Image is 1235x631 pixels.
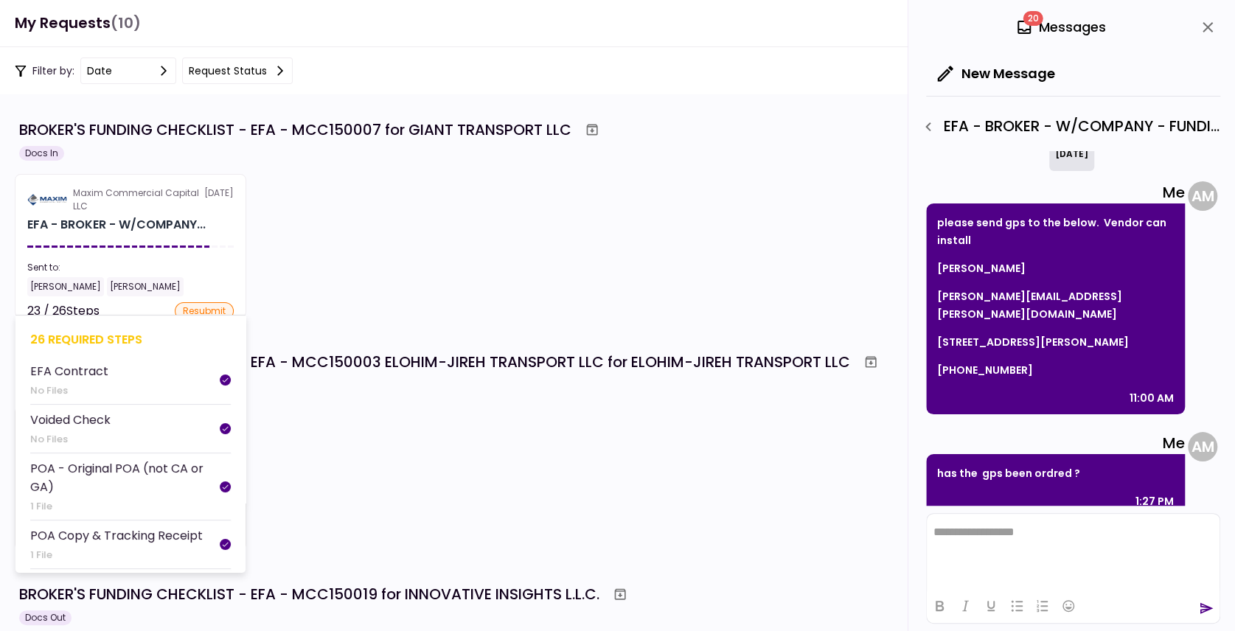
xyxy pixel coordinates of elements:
[937,261,1026,276] span: [PERSON_NAME]
[1130,389,1174,407] div: 11:00 AM
[19,610,72,625] div: Docs Out
[27,277,104,296] div: [PERSON_NAME]
[927,596,952,616] button: Bold
[30,548,203,562] div: 1 File
[926,181,1185,203] div: Me
[19,351,850,373] div: BROKER'S FUNDING CHECKLIST - EFA - MCC150003 ELOHIM-JIREH TRANSPORT LLC for ELOHIM-JIREH TRANSPOR...
[1188,181,1217,211] div: A M
[857,349,884,375] button: Archive workflow
[15,8,141,38] h1: My Requests
[1030,596,1055,616] button: Numbered list
[30,432,111,447] div: No Files
[19,583,599,605] div: BROKER'S FUNDING CHECKLIST - EFA - MCC150019 for INNOVATIVE INSIGHTS L.L.C.
[30,383,108,398] div: No Files
[937,289,1122,321] a: [PERSON_NAME][EMAIL_ADDRESS][PERSON_NAME][DOMAIN_NAME]
[30,459,220,496] div: POA - Original POA (not CA or GA)
[1023,11,1043,26] span: 20
[73,186,204,213] div: Maxim Commercial Capital LLC
[916,114,1220,139] div: EFA - BROKER - W/COMPANY - FUNDING CHECKLIST - GPS Units Ordered
[937,363,1033,377] span: [PHONE_NUMBER]
[182,57,293,84] button: Request status
[1015,16,1106,38] div: Messages
[19,119,571,141] div: BROKER'S FUNDING CHECKLIST - EFA - MCC150007 for GIANT TRANSPORT LLC
[926,55,1067,93] button: New Message
[27,261,234,274] div: Sent to:
[19,146,64,161] div: Docs In
[1135,492,1174,510] div: 1:27 PM
[15,57,293,84] div: Filter by:
[1049,137,1094,171] div: [DATE]
[1188,432,1217,461] div: A M
[111,8,141,38] span: (10)
[87,63,112,79] div: date
[27,302,100,320] div: 23 / 26 Steps
[579,116,605,143] button: Archive workflow
[107,277,184,296] div: [PERSON_NAME]
[80,57,176,84] button: date
[27,216,206,234] div: EFA - BROKER - W/COMPANY - FUNDING CHECKLIST
[1004,596,1029,616] button: Bullet list
[926,432,1185,454] div: Me
[30,330,231,349] div: 26 required steps
[30,499,220,514] div: 1 File
[30,526,203,545] div: POA Copy & Tracking Receipt
[175,302,234,320] div: resubmit
[927,514,1220,588] iframe: Rich Text Area
[937,214,1174,249] p: please send gps to the below. Vendor can install
[937,335,1129,349] span: [STREET_ADDRESS][PERSON_NAME]
[607,581,633,607] button: Archive workflow
[27,186,234,213] div: [DATE]
[937,464,1174,482] p: has the gps been ordred ?
[953,596,978,616] button: Italic
[30,362,108,380] div: EFA Contract
[1195,15,1220,40] button: close
[978,596,1003,616] button: Underline
[27,193,67,206] img: Partner logo
[1056,596,1081,616] button: Emojis
[30,411,111,429] div: Voided Check
[1199,601,1214,616] button: send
